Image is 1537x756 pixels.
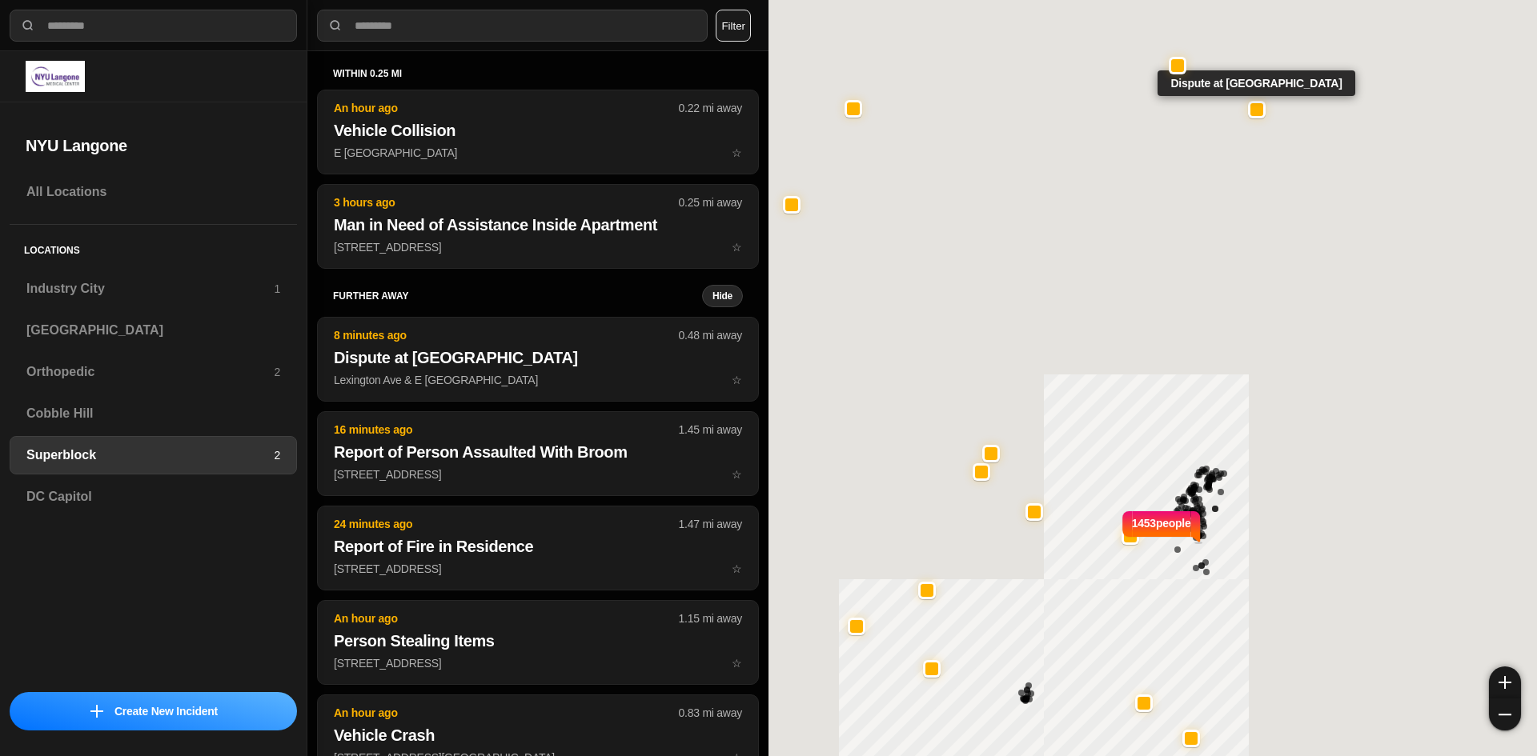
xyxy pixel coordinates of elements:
h5: within 0.25 mi [333,67,743,80]
h2: Report of Person Assaulted With Broom [334,441,742,463]
p: [STREET_ADDRESS] [334,466,742,482]
a: 24 minutes ago1.47 mi awayReport of Fire in Residence[STREET_ADDRESS]star [317,562,759,575]
h2: Dispute at [GEOGRAPHIC_DATA] [334,346,742,369]
p: 24 minutes ago [334,516,679,532]
p: 16 minutes ago [334,422,679,438]
div: Dispute at [GEOGRAPHIC_DATA] [1158,70,1354,96]
p: An hour ago [334,610,679,626]
span: star [732,468,742,481]
a: Superblock2 [10,436,297,474]
button: iconCreate New Incident [10,692,297,730]
button: zoom-out [1489,698,1521,730]
h5: further away [333,290,702,302]
h3: All Locations [26,182,280,202]
p: 1453 people [1132,515,1191,550]
span: star [732,374,742,386]
button: Filter [716,10,751,42]
h3: Cobble Hill [26,404,280,423]
p: 0.83 mi away [679,705,742,721]
a: Cobble Hill [10,394,297,433]
button: 8 minutes ago0.48 mi awayDispute at [GEOGRAPHIC_DATA]Lexington Ave & E [GEOGRAPHIC_DATA]star [317,317,759,402]
p: 2 [274,364,280,380]
a: 3 hours ago0.25 mi awayMan in Need of Assistance Inside Apartment[STREET_ADDRESS]star [317,240,759,254]
button: Hide [702,285,743,307]
p: [STREET_ADDRESS] [334,561,742,577]
img: notch [1191,509,1203,544]
span: star [732,562,742,575]
span: star [732,657,742,670]
button: An hour ago1.15 mi awayPerson Stealing Items[STREET_ADDRESS]star [317,600,759,685]
small: Hide [712,290,732,302]
h2: NYU Langone [26,134,281,157]
a: 8 minutes ago0.48 mi awayDispute at [GEOGRAPHIC_DATA]Lexington Ave & E [GEOGRAPHIC_DATA]star [317,373,759,386]
a: 16 minutes ago1.45 mi awayReport of Person Assaulted With Broom[STREET_ADDRESS]star [317,467,759,481]
a: Industry City1 [10,270,297,308]
p: [STREET_ADDRESS] [334,239,742,255]
button: An hour ago0.22 mi awayVehicle CollisionE [GEOGRAPHIC_DATA]star [317,90,759,174]
h2: Person Stealing Items [334,630,742,652]
button: 3 hours ago0.25 mi awayMan in Need of Assistance Inside Apartment[STREET_ADDRESS]star [317,184,759,269]
p: 0.25 mi away [679,194,742,210]
p: 0.48 mi away [679,327,742,343]
h2: Report of Fire in Residence [334,535,742,558]
button: Dispute at [GEOGRAPHIC_DATA] [1248,101,1266,118]
h3: [GEOGRAPHIC_DATA] [26,321,280,340]
h3: Orthopedic [26,362,274,382]
p: 1 [274,281,280,297]
a: All Locations [10,173,297,211]
p: 1.47 mi away [679,516,742,532]
a: An hour ago0.22 mi awayVehicle CollisionE [GEOGRAPHIC_DATA]star [317,146,759,159]
img: search [20,18,36,34]
p: [STREET_ADDRESS] [334,655,742,671]
img: search [327,18,343,34]
p: Lexington Ave & E [GEOGRAPHIC_DATA] [334,372,742,388]
p: 2 [274,447,280,463]
h3: Superblock [26,446,274,465]
h5: Locations [10,225,297,270]
p: Create New Incident [114,703,218,719]
h2: Man in Need of Assistance Inside Apartment [334,214,742,236]
p: 3 hours ago [334,194,679,210]
p: 0.22 mi away [679,100,742,116]
img: icon [90,705,103,718]
h2: Vehicle Collision [334,119,742,142]
a: DC Capitol [10,478,297,516]
p: 8 minutes ago [334,327,679,343]
img: zoom-in [1499,676,1511,689]
a: An hour ago1.15 mi awayPerson Stealing Items[STREET_ADDRESS]star [317,656,759,670]
button: 16 minutes ago1.45 mi awayReport of Person Assaulted With Broom[STREET_ADDRESS]star [317,411,759,496]
span: star [732,146,742,159]
button: 24 minutes ago1.47 mi awayReport of Fire in Residence[STREET_ADDRESS]star [317,506,759,590]
h2: Vehicle Crash [334,724,742,746]
p: 1.15 mi away [679,610,742,626]
p: An hour ago [334,100,679,116]
p: 1.45 mi away [679,422,742,438]
h3: DC Capitol [26,487,280,506]
button: zoom-in [1489,666,1521,698]
p: E [GEOGRAPHIC_DATA] [334,145,742,161]
img: logo [26,61,85,92]
h3: Industry City [26,279,274,298]
img: notch [1120,509,1132,544]
img: zoom-out [1499,708,1511,721]
span: star [732,241,742,254]
a: Orthopedic2 [10,353,297,391]
a: [GEOGRAPHIC_DATA] [10,311,297,350]
p: An hour ago [334,705,679,721]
